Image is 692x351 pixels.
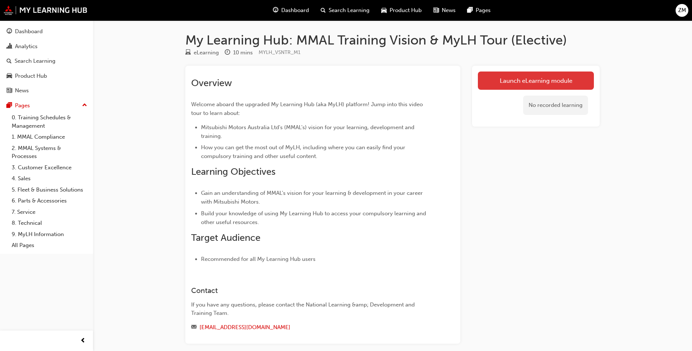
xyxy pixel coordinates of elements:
[191,323,428,332] div: Email
[3,84,90,97] a: News
[3,99,90,112] button: Pages
[9,195,90,207] a: 6. Parts & Accessories
[381,6,387,15] span: car-icon
[9,217,90,229] a: 8. Technical
[15,57,55,65] div: Search Learning
[9,131,90,143] a: 1. MMAL Compliance
[233,49,253,57] div: 10 mins
[321,6,326,15] span: search-icon
[3,69,90,83] a: Product Hub
[80,336,86,346] span: prev-icon
[7,88,12,94] span: news-icon
[9,143,90,162] a: 2. MMAL Systems & Processes
[329,6,370,15] span: Search Learning
[442,6,456,15] span: News
[200,324,290,331] a: [EMAIL_ADDRESS][DOMAIN_NAME]
[15,27,43,36] div: Dashboard
[476,6,491,15] span: Pages
[185,48,219,57] div: Type
[191,166,275,177] span: Learning Objectives
[191,101,424,116] span: Welcome aboard the upgraded My Learning Hub (aka MyLH) platform! Jump into this video tour to lea...
[433,6,439,15] span: news-icon
[7,43,12,50] span: chart-icon
[191,232,260,243] span: Target Audience
[225,48,253,57] div: Duration
[201,190,424,205] span: Gain an understanding of MMAL's vision for your learning & development in your career with Mitsub...
[375,3,428,18] a: car-iconProduct Hub
[428,3,461,18] a: news-iconNews
[9,162,90,173] a: 3. Customer Excellence
[3,23,90,99] button: DashboardAnalyticsSearch LearningProduct HubNews
[15,72,47,80] div: Product Hub
[315,3,375,18] a: search-iconSearch Learning
[9,112,90,131] a: 0. Training Schedules & Management
[15,42,38,51] div: Analytics
[273,6,278,15] span: guage-icon
[185,50,191,56] span: learningResourceType_ELEARNING-icon
[3,54,90,68] a: Search Learning
[194,49,219,57] div: eLearning
[7,73,12,80] span: car-icon
[461,3,496,18] a: pages-iconPages
[467,6,473,15] span: pages-icon
[9,173,90,184] a: 4. Sales
[4,5,88,15] img: mmal
[185,32,600,48] h1: My Learning Hub: MMAL Training Vision & MyLH Tour (Elective)
[259,49,301,55] span: Learning resource code
[9,207,90,218] a: 7. Service
[82,101,87,110] span: up-icon
[7,58,12,65] span: search-icon
[201,210,428,225] span: Build your knowledge of using My Learning Hub to access your compulsory learning and other useful...
[225,50,230,56] span: clock-icon
[9,240,90,251] a: All Pages
[3,25,90,38] a: Dashboard
[201,124,416,139] span: Mitsubishi Motors Australia Ltd's (MMAL's) vision for your learning, development and training.
[7,103,12,109] span: pages-icon
[201,256,316,262] span: Recommended for all My Learning Hub users
[191,301,428,317] div: If you have any questions, please contact the National Learning &amp; Development and Training Team.
[267,3,315,18] a: guage-iconDashboard
[390,6,422,15] span: Product Hub
[478,72,594,90] a: Launch eLearning module
[676,4,688,17] button: ZM
[7,28,12,35] span: guage-icon
[281,6,309,15] span: Dashboard
[15,86,29,95] div: News
[191,77,232,89] span: Overview
[191,286,428,295] h3: Contact
[201,144,407,159] span: How you can get the most out of MyLH, including where you can easily find your compulsory trainin...
[3,40,90,53] a: Analytics
[15,101,30,110] div: Pages
[523,96,588,115] div: No recorded learning
[9,229,90,240] a: 9. MyLH Information
[678,6,686,15] span: ZM
[9,184,90,196] a: 5. Fleet & Business Solutions
[191,324,197,331] span: email-icon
